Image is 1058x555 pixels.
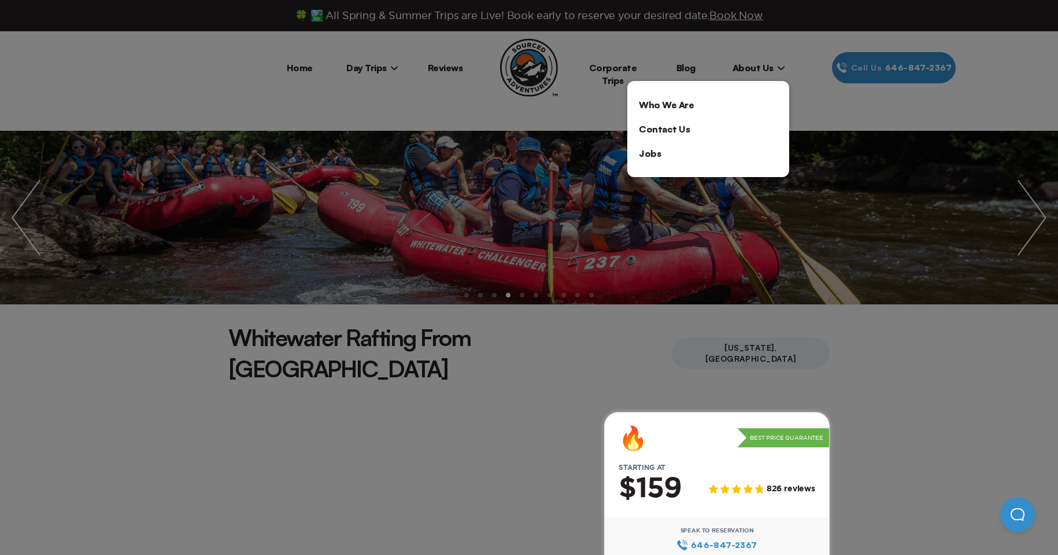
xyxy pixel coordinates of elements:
[605,464,679,472] span: Starting at
[627,117,789,141] a: Contact Us
[737,428,829,448] p: Best Price Guarantee
[619,474,682,504] h2: $159
[627,93,789,117] a: Who We Are
[1000,497,1035,532] iframe: Help Scout Beacon - Open
[680,527,754,534] span: Speak to Reservation
[676,539,757,552] a: 646‍-847‍-2367
[767,484,815,494] span: 826 reviews
[619,427,648,450] div: 🔥
[627,141,789,166] a: Jobs
[691,539,757,552] span: 646‍-847‍-2367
